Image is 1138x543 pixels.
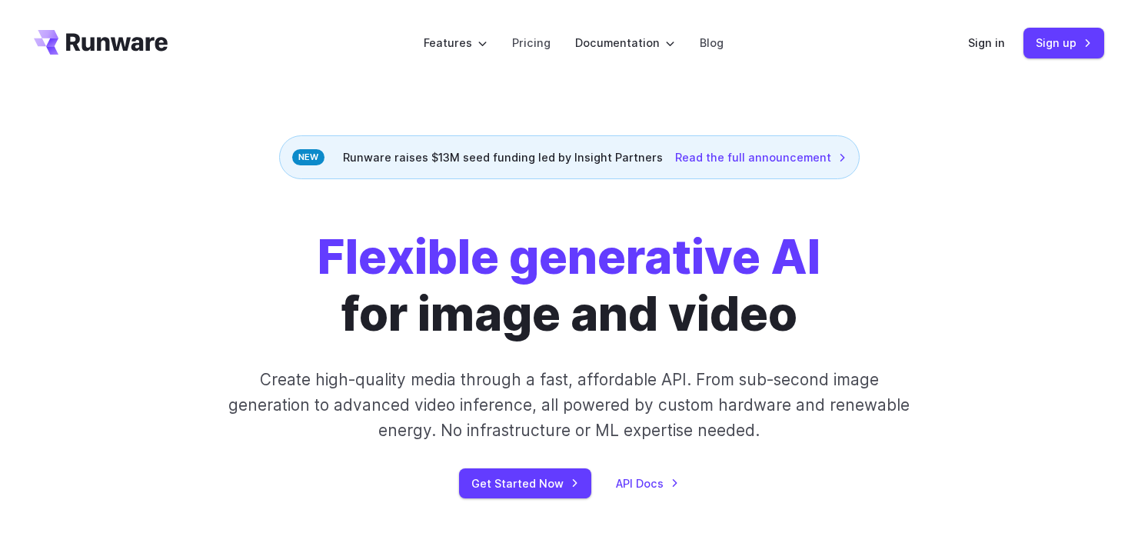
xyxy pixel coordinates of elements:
[616,475,679,492] a: API Docs
[318,228,820,285] strong: Flexible generative AI
[227,367,912,444] p: Create high-quality media through a fast, affordable API. From sub-second image generation to adv...
[459,468,591,498] a: Get Started Now
[575,34,675,52] label: Documentation
[512,34,551,52] a: Pricing
[968,34,1005,52] a: Sign in
[1023,28,1104,58] a: Sign up
[279,135,860,179] div: Runware raises $13M seed funding led by Insight Partners
[700,34,724,52] a: Blog
[318,228,820,342] h1: for image and video
[675,148,847,166] a: Read the full announcement
[424,34,487,52] label: Features
[34,30,168,55] a: Go to /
